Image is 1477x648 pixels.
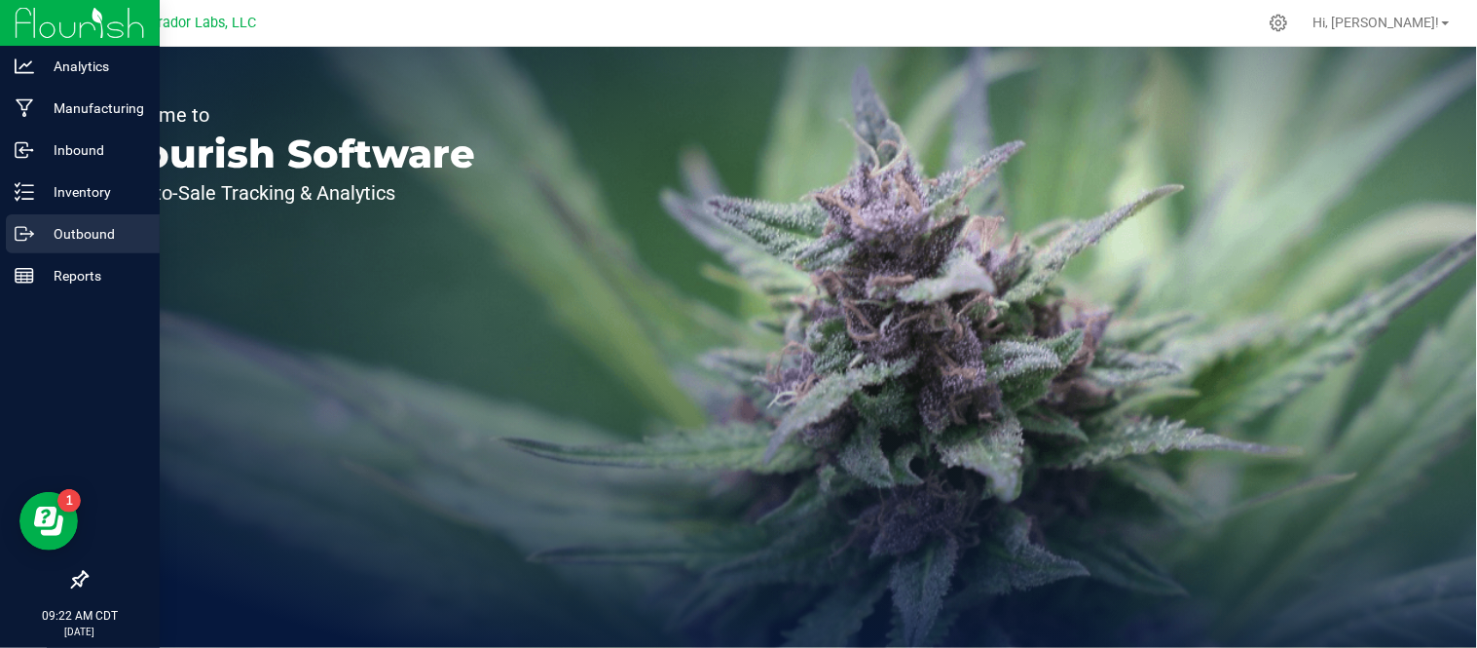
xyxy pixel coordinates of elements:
iframe: Resource center unread badge [57,489,81,513]
inline-svg: Analytics [15,57,34,76]
inline-svg: Outbound [15,224,34,244]
p: Manufacturing [34,96,151,120]
iframe: Resource center [19,492,78,551]
p: Inventory [34,180,151,204]
p: 09:22 AM CDT [9,607,151,625]
inline-svg: Reports [15,266,34,286]
span: Curador Labs, LLC [141,15,256,31]
inline-svg: Inventory [15,182,34,202]
inline-svg: Manufacturing [15,98,34,118]
span: Hi, [PERSON_NAME]! [1313,15,1440,30]
p: Analytics [34,55,151,78]
p: [DATE] [9,625,151,639]
p: Reports [34,264,151,287]
p: Outbound [34,222,151,246]
p: Flourish Software [105,134,475,173]
p: Seed-to-Sale Tracking & Analytics [105,183,475,203]
p: Welcome to [105,105,475,125]
inline-svg: Inbound [15,140,34,160]
div: Manage settings [1267,14,1291,32]
p: Inbound [34,138,151,162]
